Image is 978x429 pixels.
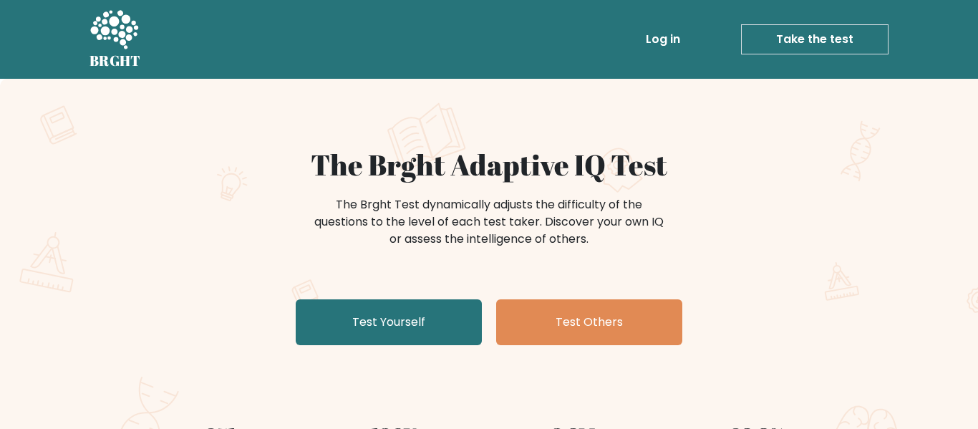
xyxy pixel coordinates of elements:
[741,24,889,54] a: Take the test
[140,148,838,182] h1: The Brght Adaptive IQ Test
[310,196,668,248] div: The Brght Test dynamically adjusts the difficulty of the questions to the level of each test take...
[296,299,482,345] a: Test Yourself
[89,6,141,73] a: BRGHT
[89,52,141,69] h5: BRGHT
[640,25,686,54] a: Log in
[496,299,682,345] a: Test Others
